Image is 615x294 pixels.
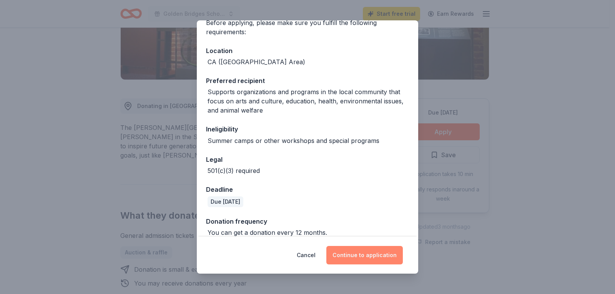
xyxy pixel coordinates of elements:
[208,87,409,115] div: Supports organizations and programs in the local community that focus on arts and culture, educat...
[206,124,409,134] div: Ineligibility
[206,76,409,86] div: Preferred recipient
[208,228,327,237] div: You can get a donation every 12 months.
[326,246,403,264] button: Continue to application
[208,166,260,175] div: 501(c)(3) required
[208,57,305,66] div: CA ([GEOGRAPHIC_DATA] Area)
[208,136,379,145] div: Summer camps or other workshops and special programs
[206,216,409,226] div: Donation frequency
[208,196,243,207] div: Due [DATE]
[297,246,316,264] button: Cancel
[206,154,409,164] div: Legal
[206,18,409,37] div: Before applying, please make sure you fulfill the following requirements:
[206,184,409,194] div: Deadline
[206,46,409,56] div: Location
